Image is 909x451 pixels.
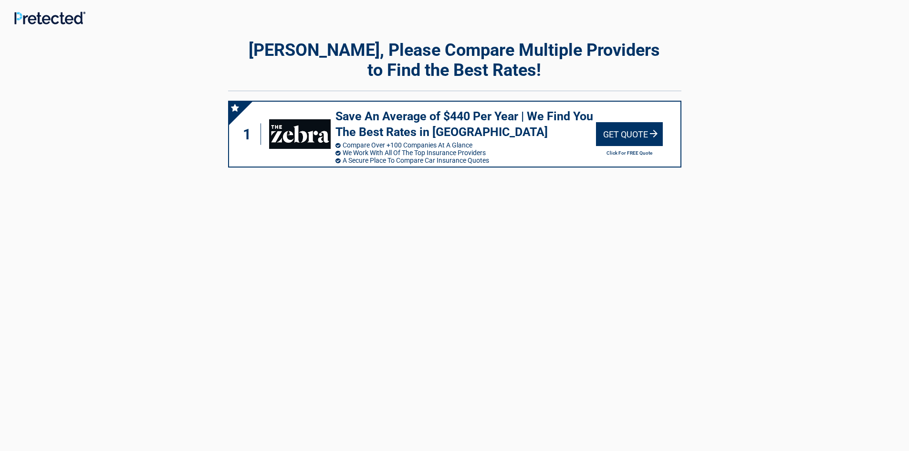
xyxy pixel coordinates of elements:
[228,40,681,80] h2: [PERSON_NAME], Please Compare Multiple Providers to Find the Best Rates!
[335,157,596,164] li: A Secure Place To Compare Car Insurance Quotes
[269,119,330,149] img: thezebra's logo
[596,122,663,146] div: Get Quote
[239,124,261,145] div: 1
[335,141,596,149] li: Compare Over +100 Companies At A Glance
[596,150,663,156] h2: Click For FREE Quote
[335,109,596,140] h3: Save An Average of $440 Per Year | We Find You The Best Rates in [GEOGRAPHIC_DATA]
[14,11,85,24] img: Main Logo
[335,149,596,157] li: We Work With All Of The Top Insurance Providers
